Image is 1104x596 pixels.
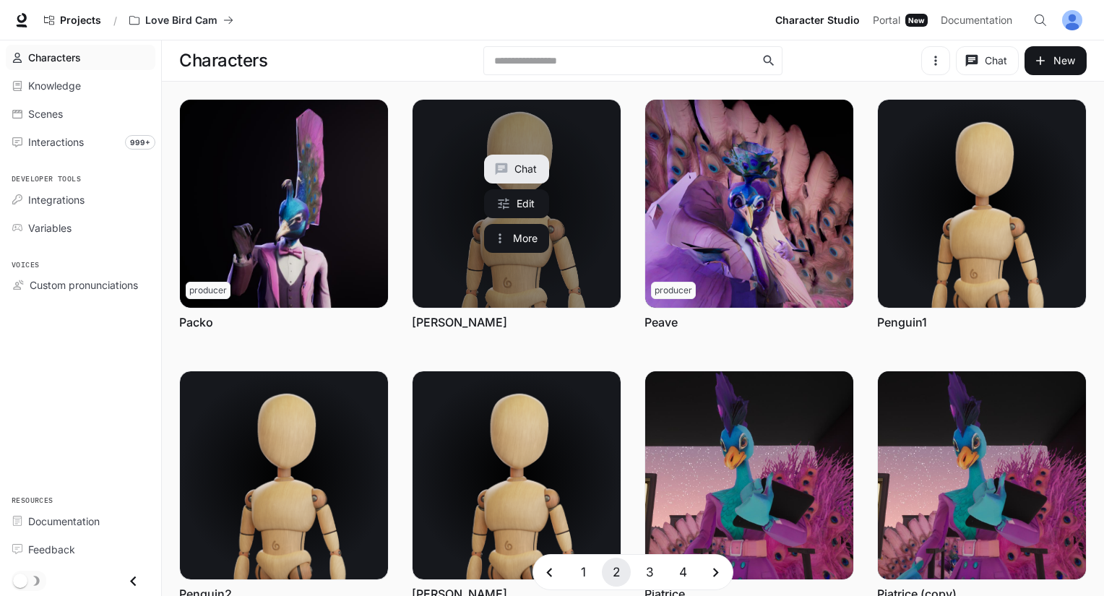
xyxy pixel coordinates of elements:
button: Chat [956,46,1019,75]
a: Paul [413,100,621,308]
a: Interactions [6,129,155,155]
a: [PERSON_NAME] [412,314,507,330]
button: Go to page 4 [668,558,697,587]
p: Love Bird Cam [145,14,217,27]
a: PortalNew [867,6,933,35]
button: New [1025,46,1087,75]
button: Go to page 3 [635,558,664,587]
nav: pagination navigation [532,554,733,590]
button: Go to next page [702,558,730,587]
img: User avatar [1062,10,1082,30]
button: Go to previous page [535,558,564,587]
span: Documentation [28,514,100,529]
button: Open Command Menu [1026,6,1055,35]
div: New [905,14,928,27]
img: Piatrice (copy) [878,371,1086,579]
button: Go to page 1 [569,558,598,587]
img: Peave [645,100,853,308]
img: Pete [413,371,621,579]
span: Character Studio [775,12,860,30]
button: page 2 [602,558,631,587]
div: / [108,13,123,28]
span: Variables [28,220,72,236]
a: Feedback [6,537,155,562]
span: Scenes [28,106,63,121]
span: Integrations [28,192,85,207]
img: Packo [180,100,388,308]
a: Knowledge [6,73,155,98]
a: Character Studio [769,6,866,35]
a: Documentation [6,509,155,534]
a: Characters [6,45,155,70]
a: Go to projects [38,6,108,35]
button: Close drawer [117,566,150,596]
span: Knowledge [28,78,81,93]
span: Documentation [941,12,1012,30]
h1: Characters [179,46,267,75]
a: Peave [644,314,678,330]
button: All workspaces [123,6,240,35]
button: More actions [484,224,549,253]
span: Feedback [28,542,75,557]
img: Penguin2 [180,371,388,579]
a: Variables [6,215,155,241]
button: User avatar [1058,6,1087,35]
img: Piatrice [645,371,853,579]
a: Packo [179,314,213,330]
a: Documentation [935,6,1023,35]
span: Dark mode toggle [13,572,27,588]
span: 999+ [125,135,155,150]
span: Characters [28,50,81,65]
a: Edit Paul [484,189,549,218]
a: Scenes [6,101,155,126]
a: Integrations [6,187,155,212]
img: Penguin1 [878,100,1086,308]
a: Penguin1 [877,314,927,330]
span: Projects [60,14,101,27]
span: Portal [873,12,900,30]
a: Custom pronunciations [6,272,155,298]
span: Custom pronunciations [30,277,138,293]
span: Interactions [28,134,84,150]
button: Chat with Paul [484,155,549,183]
